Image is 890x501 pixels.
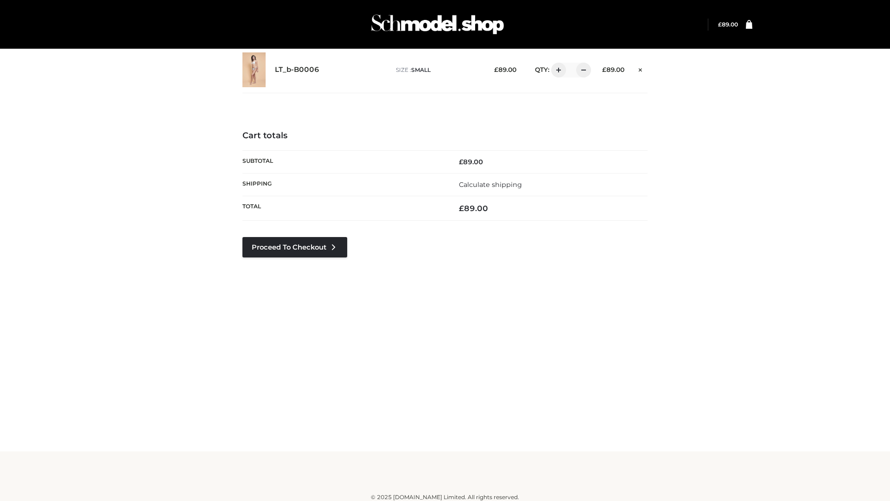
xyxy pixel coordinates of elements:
bdi: 89.00 [718,21,738,28]
p: size : [396,66,480,74]
a: £89.00 [718,21,738,28]
a: Remove this item [634,63,648,75]
bdi: 89.00 [459,204,488,213]
a: LT_b-B0006 [275,65,319,74]
a: Proceed to Checkout [242,237,347,257]
img: Schmodel Admin 964 [368,6,507,43]
span: £ [602,66,606,73]
a: Calculate shipping [459,180,522,189]
div: QTY: [526,63,588,77]
img: LT_b-B0006 - SMALL [242,52,266,87]
th: Shipping [242,173,445,196]
span: £ [459,158,463,166]
th: Subtotal [242,150,445,173]
bdi: 89.00 [602,66,624,73]
span: SMALL [411,66,431,73]
h4: Cart totals [242,131,648,141]
span: £ [718,21,722,28]
th: Total [242,196,445,221]
bdi: 89.00 [494,66,516,73]
bdi: 89.00 [459,158,483,166]
span: £ [459,204,464,213]
span: £ [494,66,498,73]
